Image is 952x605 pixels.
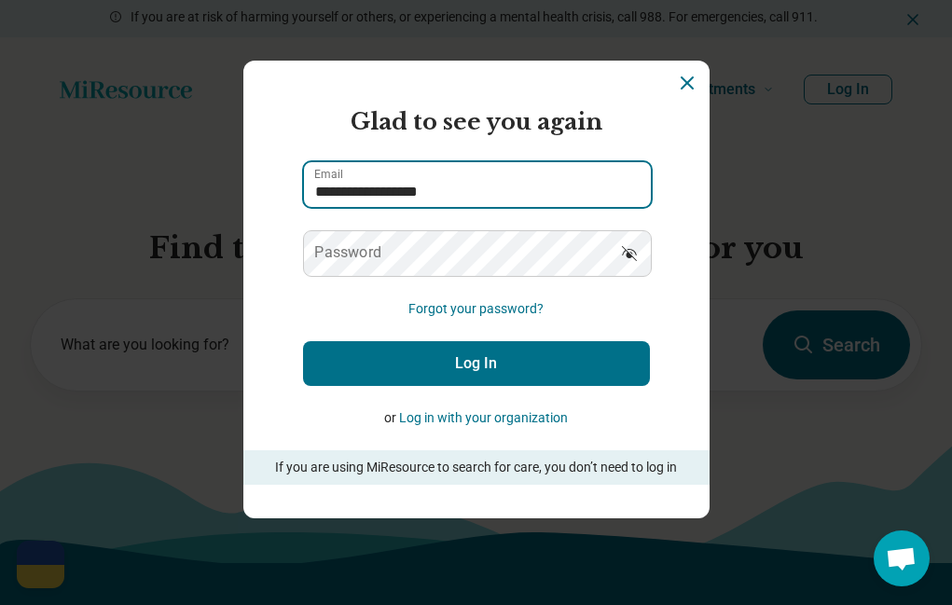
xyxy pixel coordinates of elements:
p: If you are using MiResource to search for care, you don’t need to log in [269,458,683,477]
h2: Glad to see you again [303,105,650,139]
button: Log in with your organization [399,408,568,428]
button: Dismiss [676,72,698,94]
button: Forgot your password? [408,299,544,319]
button: Show password [609,230,650,275]
label: Email [314,169,343,180]
section: Login Dialog [243,61,710,518]
p: or [303,408,650,428]
button: Log In [303,341,650,386]
label: Password [314,245,381,260]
